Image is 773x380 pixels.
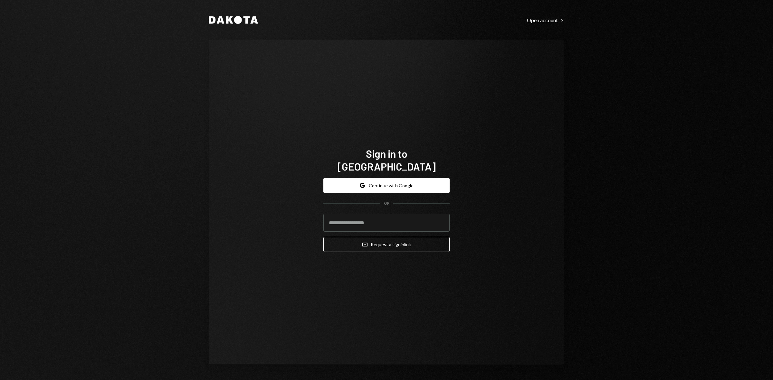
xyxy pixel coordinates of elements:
button: Continue with Google [323,178,450,193]
div: Open account [527,17,564,23]
a: Open account [527,16,564,23]
button: Request a signinlink [323,237,450,252]
h1: Sign in to [GEOGRAPHIC_DATA] [323,147,450,173]
div: OR [384,201,389,206]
